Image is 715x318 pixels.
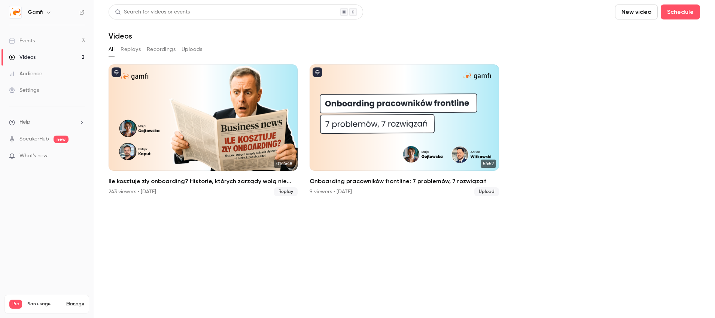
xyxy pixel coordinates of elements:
[147,43,176,55] button: Recordings
[112,67,121,77] button: published
[9,6,21,18] img: Gamfi
[109,31,132,40] h1: Videos
[28,9,43,16] h6: Gamfi
[274,187,298,196] span: Replay
[19,152,48,160] span: What's new
[481,160,496,168] span: 56:52
[76,153,85,160] iframe: Noticeable Trigger
[9,87,39,94] div: Settings
[109,177,298,186] h2: Ile kosztuje zły onboarding? Historie, których zarządy wolą nie słyszeć — i liczby, które chcą znać
[121,43,141,55] button: Replays
[109,188,156,196] div: 243 viewers • [DATE]
[274,160,295,168] span: 01:14:48
[9,37,35,45] div: Events
[615,4,658,19] button: New video
[109,43,115,55] button: All
[9,54,36,61] div: Videos
[115,8,190,16] div: Search for videos or events
[661,4,700,19] button: Schedule
[9,118,85,126] li: help-dropdown-opener
[310,64,499,196] li: Onboarding pracowników frontline: 7 problemów, 7 rozwiązań
[313,67,322,77] button: published
[310,64,499,196] a: 56:52Onboarding pracowników frontline: 7 problemów, 7 rozwiązań9 viewers • [DATE]Upload
[9,300,22,309] span: Pro
[27,301,62,307] span: Plan usage
[310,177,499,186] h2: Onboarding pracowników frontline: 7 problemów, 7 rozwiązań
[109,4,700,314] section: Videos
[9,70,42,78] div: Audience
[54,136,69,143] span: new
[109,64,298,196] li: Ile kosztuje zły onboarding? Historie, których zarządy wolą nie słyszeć — i liczby, które chcą znać
[182,43,203,55] button: Uploads
[19,135,49,143] a: SpeakerHub
[66,301,84,307] a: Manage
[474,187,499,196] span: Upload
[109,64,700,196] ul: Videos
[19,118,30,126] span: Help
[310,188,352,196] div: 9 viewers • [DATE]
[109,64,298,196] a: 01:14:48Ile kosztuje zły onboarding? Historie, których zarządy wolą nie słyszeć — i liczby, które...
